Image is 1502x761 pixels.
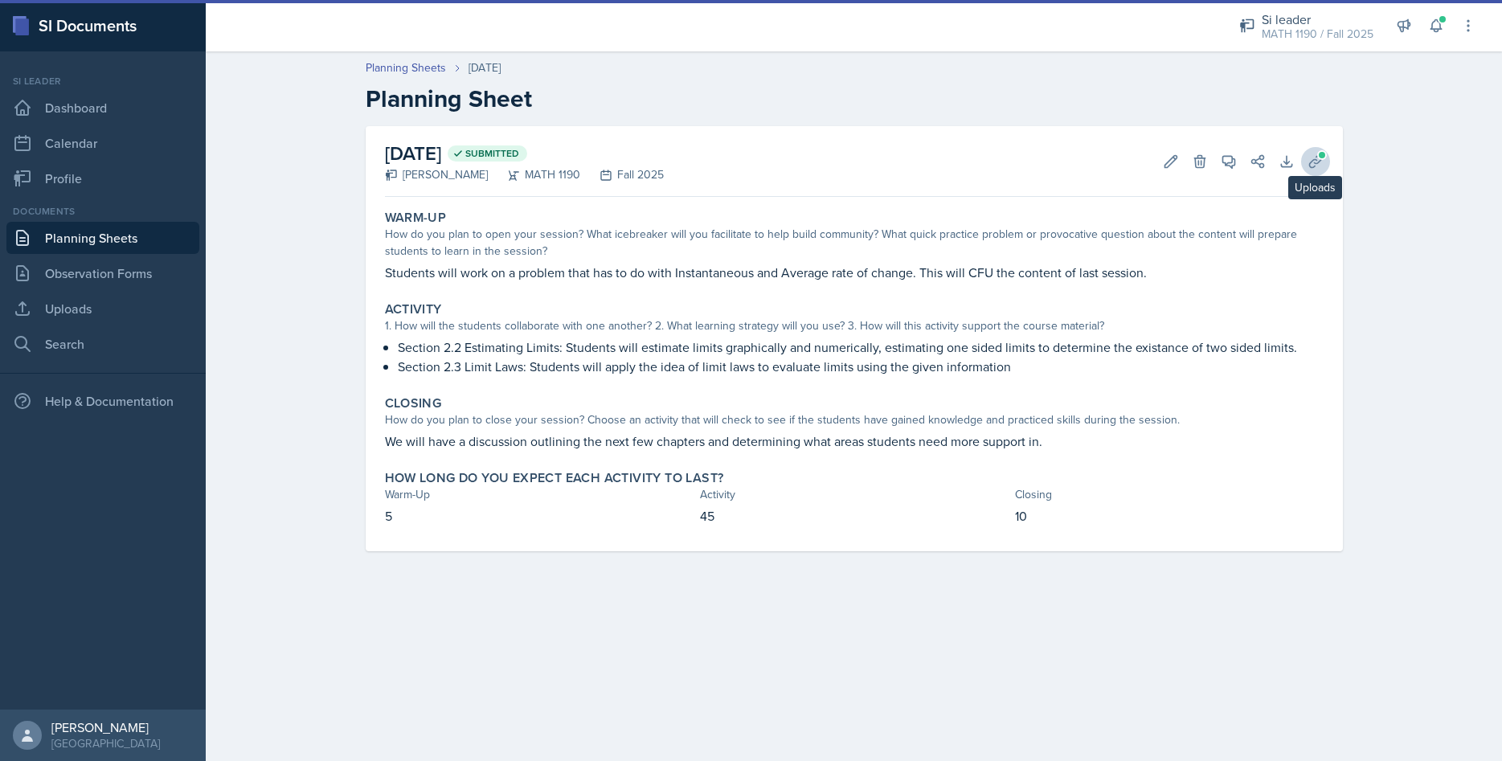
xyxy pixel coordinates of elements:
div: 1. How will the students collaborate with one another? 2. What learning strategy will you use? 3.... [385,317,1324,334]
label: Warm-Up [385,210,447,226]
div: Si leader [1262,10,1373,29]
p: We will have a discussion outlining the next few chapters and determining what areas students nee... [385,432,1324,451]
div: [GEOGRAPHIC_DATA] [51,735,160,751]
label: Closing [385,395,442,411]
div: Help & Documentation [6,385,199,417]
a: Dashboard [6,92,199,124]
h2: [DATE] [385,139,664,168]
a: Planning Sheets [6,222,199,254]
a: Uploads [6,293,199,325]
div: Closing [1015,486,1324,503]
p: Section 2.2 Estimating Limits: Students will estimate limits graphically and numerically, estimat... [398,338,1324,357]
div: Fall 2025 [580,166,664,183]
p: Students will work on a problem that has to do with Instantaneous and Average rate of change. Thi... [385,263,1324,282]
a: Planning Sheets [366,59,446,76]
p: 45 [700,506,1009,526]
div: How do you plan to close your session? Choose an activity that will check to see if the students ... [385,411,1324,428]
a: Search [6,328,199,360]
p: Section 2.3 Limit Laws: Students will apply the idea of limit laws to evaluate limits using the g... [398,357,1324,376]
a: Calendar [6,127,199,159]
label: How long do you expect each activity to last? [385,470,724,486]
div: MATH 1190 [488,166,580,183]
div: [PERSON_NAME] [51,719,160,735]
a: Observation Forms [6,257,199,289]
div: [DATE] [469,59,501,76]
button: Uploads [1301,147,1330,176]
div: MATH 1190 / Fall 2025 [1262,26,1373,43]
div: Warm-Up [385,486,694,503]
p: 10 [1015,506,1324,526]
p: 5 [385,506,694,526]
div: Si leader [6,74,199,88]
h2: Planning Sheet [366,84,1343,113]
div: How do you plan to open your session? What icebreaker will you facilitate to help build community... [385,226,1324,260]
span: Submitted [465,147,519,160]
label: Activity [385,301,442,317]
a: Profile [6,162,199,194]
div: [PERSON_NAME] [385,166,488,183]
div: Documents [6,204,199,219]
div: Activity [700,486,1009,503]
